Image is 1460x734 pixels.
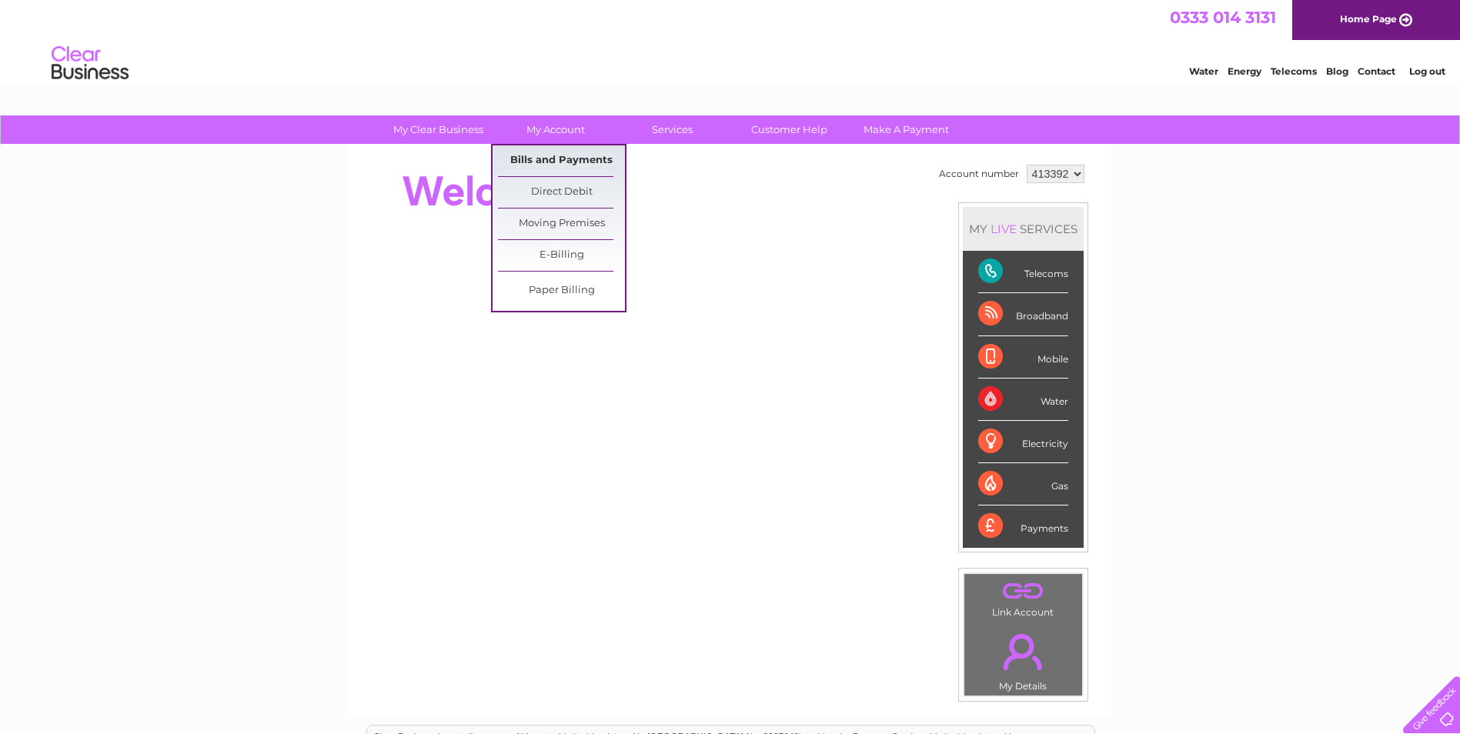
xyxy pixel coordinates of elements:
[51,40,129,87] img: logo.png
[963,207,1084,251] div: MY SERVICES
[968,625,1078,679] a: .
[1409,65,1445,77] a: Log out
[498,177,625,208] a: Direct Debit
[498,209,625,239] a: Moving Premises
[498,145,625,176] a: Bills and Payments
[1326,65,1348,77] a: Blog
[964,573,1083,622] td: Link Account
[978,251,1068,293] div: Telecoms
[987,222,1020,236] div: LIVE
[968,578,1078,605] a: .
[978,505,1068,547] div: Payments
[498,275,625,306] a: Paper Billing
[375,115,502,144] a: My Clear Business
[978,293,1068,335] div: Broadband
[726,115,853,144] a: Customer Help
[978,463,1068,505] div: Gas
[978,379,1068,421] div: Water
[978,421,1068,463] div: Electricity
[609,115,736,144] a: Services
[978,336,1068,379] div: Mobile
[492,115,619,144] a: My Account
[1189,65,1218,77] a: Water
[964,621,1083,696] td: My Details
[843,115,970,144] a: Make A Payment
[1170,8,1276,27] a: 0333 014 3131
[1271,65,1317,77] a: Telecoms
[1358,65,1395,77] a: Contact
[1228,65,1261,77] a: Energy
[935,161,1023,187] td: Account number
[498,240,625,271] a: E-Billing
[367,8,1094,75] div: Clear Business is a trading name of Verastar Limited (registered in [GEOGRAPHIC_DATA] No. 3667643...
